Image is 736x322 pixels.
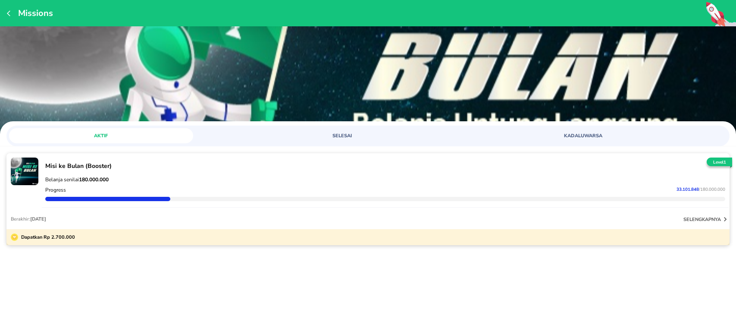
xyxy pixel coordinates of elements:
button: selengkapnya [683,215,730,224]
span: Belanja senilai [45,176,109,183]
p: Dapatkan Rp 2.700.000 [18,234,75,241]
span: 33.101.848 [676,186,699,193]
p: Level 1 [705,159,734,166]
a: KADALUWARSA [491,128,727,143]
img: mission-23337 [11,158,38,185]
span: / 180.000.000 [699,186,725,193]
div: loyalty mission tabs [6,126,730,143]
p: Misi ke Bulan (Booster) [45,162,725,170]
a: AKTIF [9,128,245,143]
p: Progress [45,186,66,193]
p: selengkapnya [683,216,721,223]
p: Missions [14,7,53,19]
a: SELESAI [250,128,486,143]
span: [DATE] [30,216,46,222]
p: Berakhir: [11,216,46,222]
span: AKTIF [14,133,188,139]
strong: 180.000.000 [79,176,109,183]
span: KADALUWARSA [496,133,670,139]
span: SELESAI [255,133,429,139]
